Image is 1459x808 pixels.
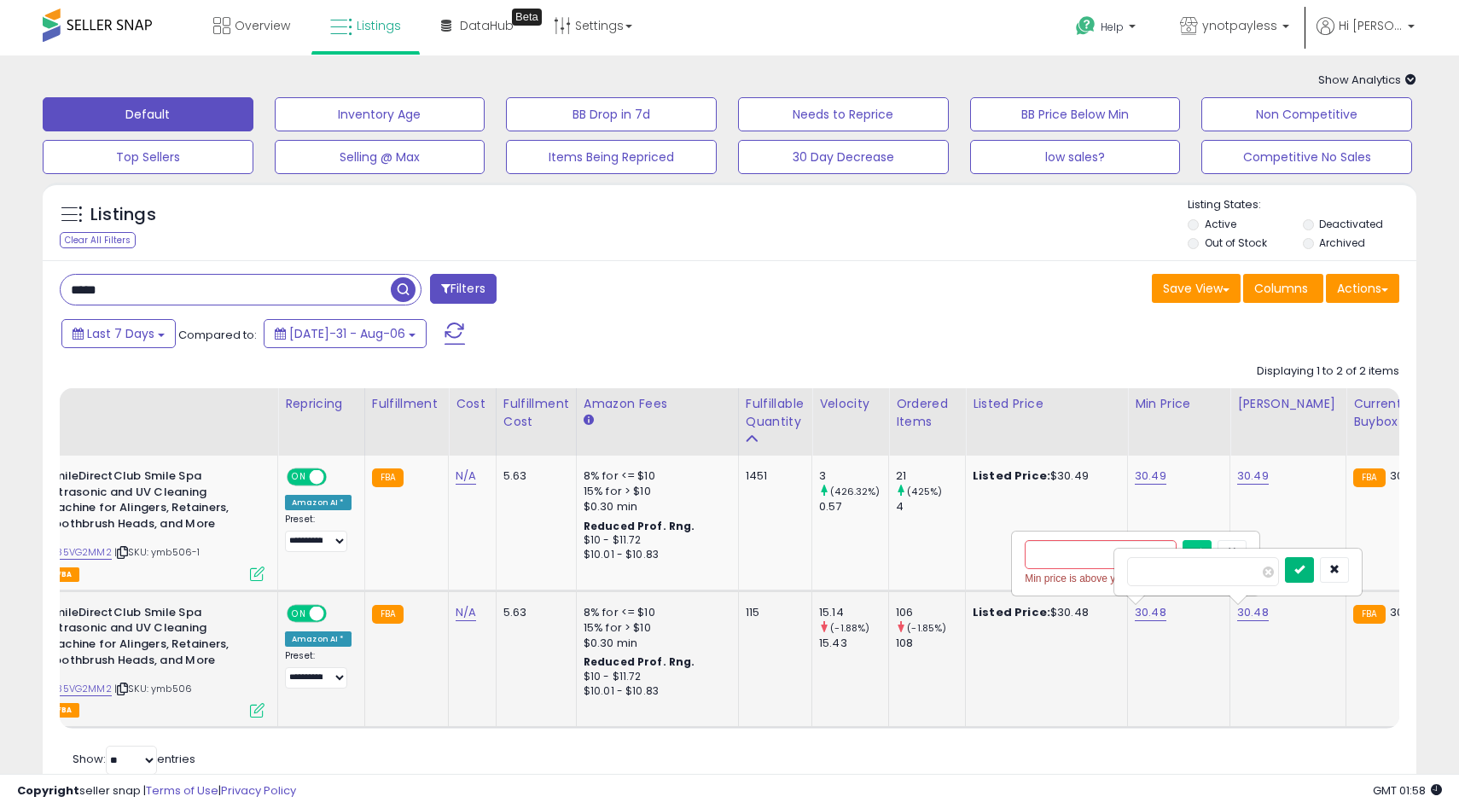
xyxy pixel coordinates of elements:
div: $0.30 min [584,499,725,514]
div: 3 [819,468,888,484]
div: 1451 [746,468,799,484]
div: 4 [896,499,965,514]
div: $10 - $11.72 [584,670,725,684]
i: Get Help [1075,15,1096,37]
a: Help [1062,3,1153,55]
button: Last 7 Days [61,319,176,348]
div: 15% for > $10 [584,620,725,636]
span: Hi [PERSON_NAME] [1339,17,1403,34]
a: B085VG2MM2 [44,545,112,560]
span: FBA [50,703,79,718]
a: Hi [PERSON_NAME] [1317,17,1415,55]
div: $0.30 min [584,636,725,651]
div: 21 [896,468,965,484]
b: SmileDirectClub Smile Spa Ultrasonic and UV Cleaning Machine for Alingers, Retainers, Toothbrush ... [47,468,254,536]
p: Listing States: [1188,197,1415,213]
strong: Copyright [17,782,79,799]
span: Compared to: [178,327,257,343]
span: Last 7 Days [87,325,154,342]
div: Tooltip anchor [512,9,542,26]
div: $30.49 [973,468,1114,484]
span: 30.48 [1390,468,1421,484]
small: (-1.88%) [830,621,869,635]
div: Listed Price [973,395,1120,413]
span: | SKU: ymb506-1 [114,545,201,559]
button: Columns [1243,274,1323,303]
div: Displaying 1 to 2 of 2 items [1257,363,1399,380]
span: Overview [235,17,290,34]
div: Min Price [1135,395,1223,413]
div: 5.63 [503,468,563,484]
b: Listed Price: [973,604,1050,620]
a: Privacy Policy [221,782,296,799]
small: FBA [372,468,404,487]
span: FBA [50,567,79,582]
button: Save View [1152,274,1241,303]
span: DataHub [460,17,514,34]
label: Out of Stock [1205,235,1267,250]
button: Selling @ Max [275,140,485,174]
span: 30.48 [1390,604,1421,620]
div: Clear All Filters [60,232,136,248]
span: Show Analytics [1318,72,1416,88]
div: seller snap | | [17,783,296,799]
label: Deactivated [1319,217,1383,231]
button: Top Sellers [43,140,253,174]
div: Preset: [285,650,352,689]
div: 15.14 [819,605,888,620]
div: $30.48 [973,605,1114,620]
span: [DATE]-31 - Aug-06 [289,325,405,342]
small: FBA [1353,468,1385,487]
small: FBA [372,605,404,624]
button: Default [43,97,253,131]
div: Fulfillment Cost [503,395,569,431]
div: 106 [896,605,965,620]
b: Listed Price: [973,468,1050,484]
div: Fulfillable Quantity [746,395,805,431]
button: Inventory Age [275,97,485,131]
div: Repricing [285,395,357,413]
div: Velocity [819,395,881,413]
span: ON [288,470,310,485]
a: N/A [456,604,476,621]
div: $10.01 - $10.83 [584,548,725,562]
span: ON [288,606,310,620]
div: Amazon AI * [285,631,352,647]
span: OFF [324,470,352,485]
a: B085VG2MM2 [44,682,112,696]
b: SmileDirectClub Smile Spa Ultrasonic and UV Cleaning Machine for Alingers, Retainers, Toothbrush ... [47,605,254,672]
label: Active [1205,217,1236,231]
a: 30.49 [1237,468,1269,485]
b: Reduced Prof. Rng. [584,654,695,669]
span: Help [1101,20,1124,34]
div: 0.57 [819,499,888,514]
div: Current Buybox Price [1353,395,1441,431]
span: Show: entries [73,751,195,767]
span: ynotpayless [1202,17,1277,34]
small: (426.32%) [830,485,880,498]
div: $10.01 - $10.83 [584,684,725,699]
div: 15% for > $10 [584,484,725,499]
div: Cost [456,395,489,413]
div: Amazon Fees [584,395,731,413]
div: 8% for <= $10 [584,468,725,484]
button: Actions [1326,274,1399,303]
button: [DATE]-31 - Aug-06 [264,319,427,348]
button: Non Competitive [1201,97,1412,131]
small: (-1.85%) [907,621,946,635]
small: Amazon Fees. [584,413,594,428]
button: BB Drop in 7d [506,97,717,131]
div: Ordered Items [896,395,958,431]
button: Needs to Reprice [738,97,949,131]
span: Columns [1254,280,1308,297]
span: OFF [324,606,352,620]
a: 30.48 [1135,604,1166,621]
div: Preset: [285,514,352,552]
a: 30.49 [1135,468,1166,485]
div: 8% for <= $10 [584,605,725,620]
span: Listings [357,17,401,34]
a: 30.48 [1237,604,1269,621]
div: 115 [746,605,799,620]
div: Amazon AI * [285,495,352,510]
span: | SKU: ymb506 [114,682,192,695]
